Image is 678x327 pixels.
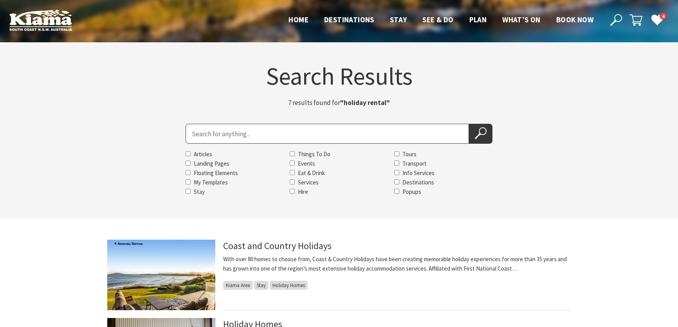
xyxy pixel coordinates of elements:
[556,15,593,24] span: Book now
[186,124,469,144] input: Search for:
[402,169,435,177] label: Info Services
[254,281,269,290] span: Stay
[194,188,205,195] label: Stay
[298,179,319,186] label: Services
[298,150,330,158] label: Things To Do
[660,13,667,20] span: 4
[223,240,332,252] a: Coast and Country Holidays
[241,98,437,108] p: 7 results found for
[340,98,390,107] strong: "holiday rental"
[289,15,308,24] span: Home
[223,281,253,290] span: Kiama Area
[194,150,212,158] label: Articles
[402,188,421,195] label: Popups
[402,179,434,186] label: Destinations
[194,169,238,177] label: Floating Elements
[651,14,663,25] a: 4
[422,15,453,24] span: See & Do
[390,15,407,24] span: Stay
[281,14,601,27] nav: Main Menu
[298,160,315,167] label: Events
[502,15,541,24] span: What’s On
[107,64,571,88] h1: Search Results
[298,188,308,195] label: Hire
[402,150,417,158] label: Tours
[270,281,308,290] span: Holiday Homes
[194,179,228,186] label: My Templates
[223,255,571,273] p: With over 80 homes to choose from, Coast & Country Holidays have been creating memorable holiday ...
[194,160,229,167] label: Landing Pages
[469,15,487,24] span: Plan
[9,9,72,31] img: Kiama Logo
[402,160,427,167] label: Transport
[324,15,374,24] span: Destinations
[298,169,325,177] label: Eat & Drink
